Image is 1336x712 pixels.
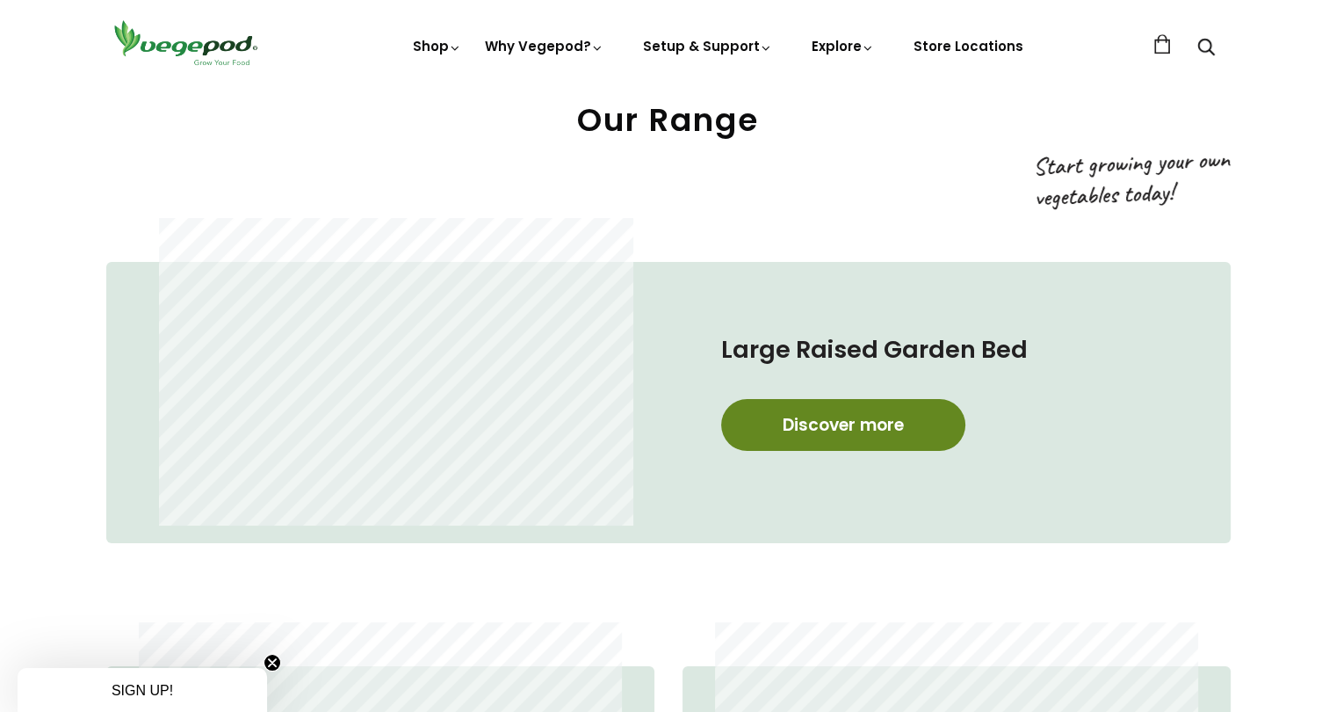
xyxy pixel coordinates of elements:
a: Setup & Support [643,37,773,55]
a: Explore [812,37,875,55]
button: Close teaser [264,654,281,672]
span: SIGN UP! [112,683,173,698]
img: Vegepod [106,18,264,68]
a: Search [1197,40,1215,58]
h2: Our Range [106,101,1231,139]
a: Store Locations [914,37,1023,55]
a: Shop [413,37,462,55]
a: Discover more [721,399,965,451]
h4: Large Raised Garden Bed [721,332,1160,367]
div: SIGN UP!Close teaser [18,668,267,712]
a: Why Vegepod? [485,37,604,55]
